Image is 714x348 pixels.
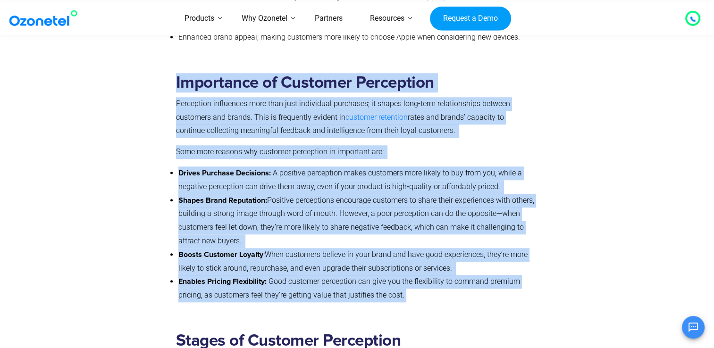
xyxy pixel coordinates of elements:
[178,196,534,245] span: Positive perceptions encourage customers to share their experiences with others, building a stron...
[178,277,520,299] span: Good customer perception can give you the flexibility to command premium pricing, as customers fe...
[178,278,267,285] strong: Enables Pricing Flexibility:
[176,147,384,156] span: Some more reasons why customer perception in important are:
[430,6,511,31] a: Request a Demo
[178,168,522,191] span: A positive perception makes customers more likely to buy from you, while a negative perception ca...
[345,113,408,122] a: customer retention
[263,250,265,259] span: :
[682,316,705,339] button: Open chat
[176,99,510,122] span: Perception influences more than just individual purchases; it shapes long-term relationships betw...
[178,197,267,204] strong: Shapes Brand Reputation:
[356,2,418,35] a: Resources
[176,75,434,91] strong: Importance of Customer Perception
[178,169,271,177] strong: Drives Purchase Decisions:
[301,2,356,35] a: Partners
[178,250,528,273] span: When customers believe in your brand and have good experiences, they’re more likely to stick arou...
[228,2,301,35] a: Why Ozonetel
[171,2,228,35] a: Products
[178,251,263,258] strong: Boosts Customer Loyalty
